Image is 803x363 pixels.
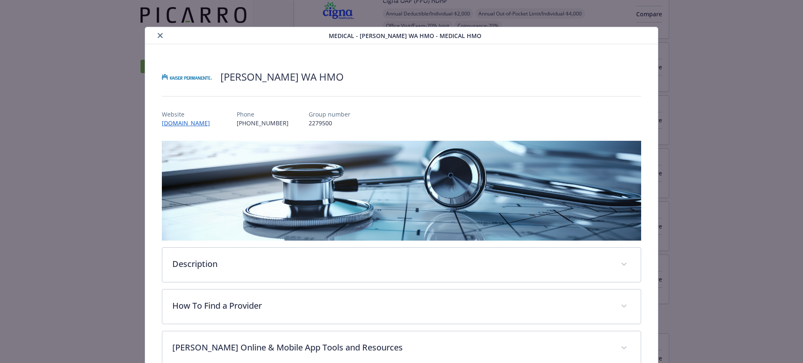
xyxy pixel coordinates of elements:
p: 2279500 [309,119,350,127]
div: Description [162,248,641,282]
p: [PERSON_NAME] Online & Mobile App Tools and Resources [172,341,611,354]
img: banner [162,141,642,241]
p: Website [162,110,217,119]
p: Group number [309,110,350,119]
img: Kaiser Permanente of Washington [162,64,212,89]
h2: [PERSON_NAME] WA HMO [220,70,344,84]
div: How To Find a Provider [162,289,641,324]
button: close [155,30,165,41]
p: Description [172,258,611,270]
p: How To Find a Provider [172,300,611,312]
p: Phone [237,110,289,119]
p: [PHONE_NUMBER] [237,119,289,127]
span: Medical - [PERSON_NAME] WA HMO - Medical HMO [329,31,481,40]
a: [DOMAIN_NAME] [162,119,217,127]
